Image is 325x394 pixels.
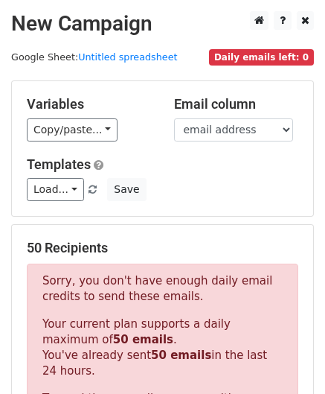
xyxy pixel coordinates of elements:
strong: 50 emails [151,349,211,362]
p: Your current plan supports a daily maximum of . You've already sent in the last 24 hours. [42,317,283,379]
span: Daily emails left: 0 [209,49,314,66]
a: Daily emails left: 0 [209,51,314,63]
a: Copy/paste... [27,118,118,142]
h2: New Campaign [11,11,314,36]
small: Google Sheet: [11,51,178,63]
h5: Email column [174,96,299,112]
a: Templates [27,156,91,172]
h5: 50 Recipients [27,240,298,256]
p: Sorry, you don't have enough daily email credits to send these emails. [42,273,283,305]
a: Load... [27,178,84,201]
strong: 50 emails [113,333,173,346]
button: Save [107,178,146,201]
a: Untitled spreadsheet [78,51,177,63]
iframe: Chat Widget [251,322,325,394]
h5: Variables [27,96,152,112]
